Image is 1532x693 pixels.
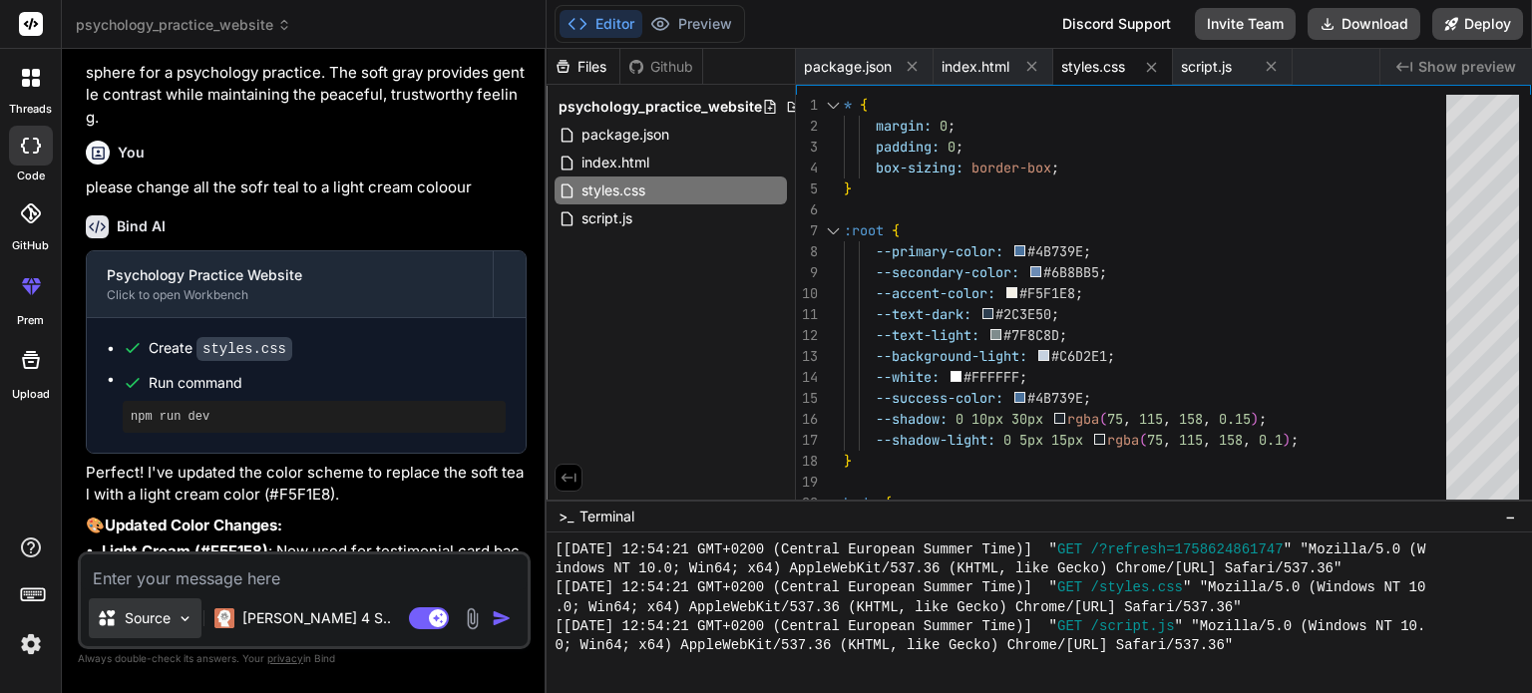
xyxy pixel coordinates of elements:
p: 🎨 [86,515,527,537]
button: Psychology Practice WebsiteClick to open Workbench [87,251,493,317]
span: ; [1084,389,1092,407]
div: 20 [796,493,818,514]
label: code [17,168,45,184]
img: Claude 4 Sonnet [214,608,234,628]
span: 15px [1051,431,1083,449]
label: prem [17,312,44,329]
span: 30px [1011,410,1043,428]
span: { [860,96,868,114]
span: indows NT 10.0; Win64; x64) AppleWebKit/537.36 (KHTML, like Gecko) Chrome/[URL] Safari/537.36" [555,559,1341,578]
span: Run command [149,373,506,393]
span: styles.css [579,178,647,202]
span: padding: [876,138,940,156]
span: GET [1057,578,1082,597]
span: Terminal [579,507,634,526]
span: :root [844,221,884,239]
div: Click to collapse the range. [820,493,846,514]
div: 15 [796,388,818,409]
span: .0; Win64; x64) AppleWebKit/537.36 (KHTML, like Gecko) Chrome/[URL] Safari/537.36" [555,598,1241,617]
span: ( [1140,431,1148,449]
p: please change all the sofr teal to a light cream coloour [86,176,527,199]
span: #F5F1E8 [1020,284,1076,302]
span: Show preview [1418,57,1516,77]
span: --shadow-light: [876,431,995,449]
span: >_ [559,507,574,526]
span: ; [1292,431,1300,449]
div: Click to collapse the range. [820,220,846,241]
div: 7 [796,220,818,241]
div: 13 [796,346,818,367]
div: 8 [796,241,818,262]
li: : Now used for testimonial card backgrounds, service card top borders, and contact form accent [102,540,527,608]
span: 0 [948,138,956,156]
button: Download [1308,8,1420,40]
span: 158 [1180,410,1204,428]
p: [PERSON_NAME] 4 S.. [242,608,391,628]
span: − [1505,507,1516,526]
h6: You [118,143,145,163]
span: --success-color: [876,389,1003,407]
img: icon [492,608,512,628]
div: 12 [796,325,818,346]
span: ( [1100,410,1108,428]
span: border-box [971,159,1051,176]
div: 4 [796,158,818,178]
span: /?refresh=1758624861747 [1091,540,1284,559]
span: } [844,452,852,470]
span: 0.1 [1260,431,1284,449]
span: #4B739E [1028,389,1084,407]
p: Always double-check its answers. Your in Bind [78,649,531,668]
span: , [1164,410,1172,428]
span: --primary-color: [876,242,1003,260]
span: ; [1052,305,1060,323]
div: Github [620,57,702,77]
strong: Updated Color Changes: [105,516,282,534]
span: ; [1076,284,1084,302]
span: " "Mozilla/5.0 (Windows NT 10. [1175,617,1426,636]
span: psychology_practice_website [76,15,291,35]
span: [[DATE] 12:54:21 GMT+0200 (Central European Summer Time)] " [555,578,1057,597]
span: 0 [956,410,963,428]
span: ; [948,117,956,135]
div: 2 [796,116,818,137]
div: Create [149,338,292,359]
button: Editor [560,10,642,38]
div: 19 [796,472,818,493]
span: } [844,179,852,197]
span: { [884,494,892,512]
span: --shadow: [876,410,948,428]
span: ; [1108,347,1116,365]
span: margin: [876,117,932,135]
span: ; [1051,159,1059,176]
img: Pick Models [177,610,193,627]
code: styles.css [196,337,292,361]
span: #7F8C8D [1004,326,1060,344]
pre: npm run dev [131,409,498,425]
span: { [892,221,900,239]
span: /styles.css [1091,578,1183,597]
span: GET [1057,617,1082,636]
span: 0 [940,117,948,135]
span: 10px [971,410,1003,428]
span: package.json [804,57,892,77]
div: 14 [796,367,818,388]
strong: Light Cream (#F5F1E8) [102,541,268,560]
span: 115 [1180,431,1204,449]
div: 17 [796,430,818,451]
button: Deploy [1432,8,1523,40]
span: 0 [1003,431,1011,449]
span: #2C3E50 [996,305,1052,323]
span: script.js [1181,57,1232,77]
h6: Bind AI [117,216,166,236]
span: --accent-color: [876,284,995,302]
span: ) [1252,410,1260,428]
span: --white: [876,368,940,386]
div: 18 [796,451,818,472]
span: box-sizing: [876,159,963,176]
span: ; [1084,242,1092,260]
div: Files [547,57,619,77]
span: 115 [1140,410,1164,428]
span: " "Mozilla/5.0 (W [1284,540,1426,559]
span: index.html [579,151,651,174]
span: index.html [942,57,1009,77]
